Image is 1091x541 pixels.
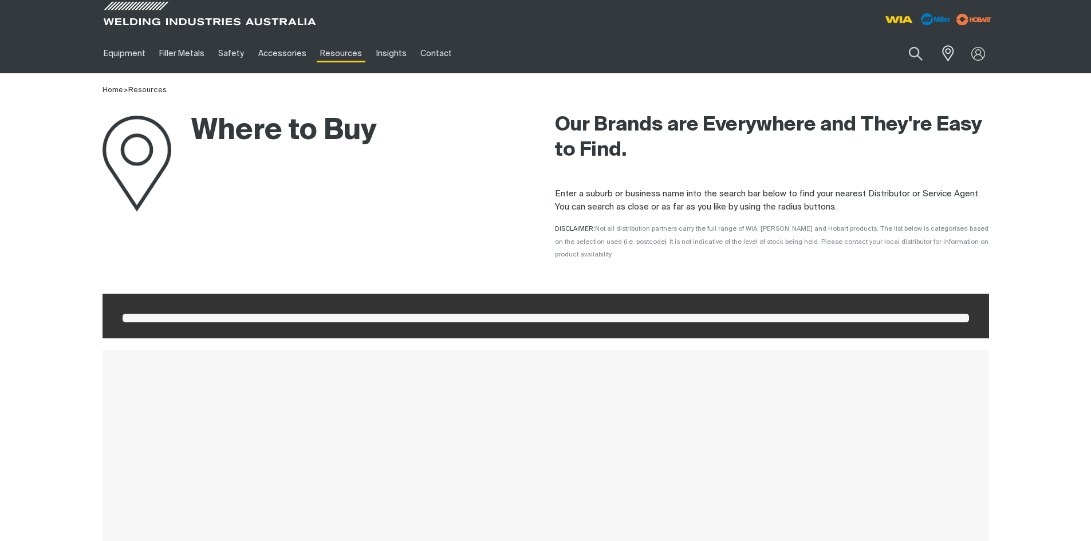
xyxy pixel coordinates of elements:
span: DISCLAIMER: [555,226,988,258]
a: Insights [369,34,413,73]
p: Enter a suburb or business name into the search bar below to find your nearest Distributor or Ser... [555,188,989,214]
input: Product name or item number... [881,40,935,67]
a: Resources [313,34,369,73]
a: Resources [128,86,167,94]
img: miller [953,11,995,28]
a: Safety [211,34,251,73]
nav: Main [97,34,770,73]
span: > [123,86,128,94]
a: Equipment [97,34,152,73]
button: Search products [896,40,935,67]
a: Filler Metals [152,34,211,73]
a: Home [103,86,123,94]
a: Accessories [251,34,313,73]
h1: Where to Buy [103,113,377,150]
a: Contact [413,34,459,73]
span: Not all distribution partners carry the full range of WIA, [PERSON_NAME] and Hobart products. The... [555,226,988,258]
h2: Our Brands are Everywhere and They're Easy to Find. [555,113,989,163]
